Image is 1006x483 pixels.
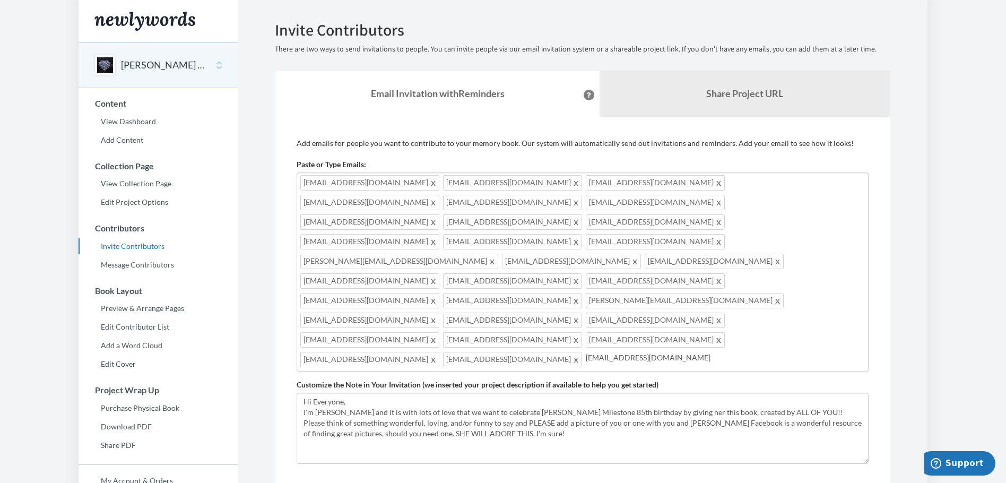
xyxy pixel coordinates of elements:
[297,393,869,464] textarea: Hi Everyone, I'm [PERSON_NAME] and it is with lots of love that we want to celebrate [PERSON_NAME...
[79,356,238,372] a: Edit Cover
[79,437,238,453] a: Share PDF
[443,313,582,328] span: [EMAIL_ADDRESS][DOMAIN_NAME]
[79,385,238,395] h3: Project Wrap Up
[79,176,238,192] a: View Collection Page
[645,254,784,269] span: [EMAIL_ADDRESS][DOMAIN_NAME]
[79,286,238,296] h3: Book Layout
[443,273,582,289] span: [EMAIL_ADDRESS][DOMAIN_NAME]
[586,313,725,328] span: [EMAIL_ADDRESS][DOMAIN_NAME]
[300,352,439,367] span: [EMAIL_ADDRESS][DOMAIN_NAME]
[586,293,784,308] span: [PERSON_NAME][EMAIL_ADDRESS][DOMAIN_NAME]
[79,238,238,254] a: Invite Contributors
[79,161,238,171] h3: Collection Page
[300,313,439,328] span: [EMAIL_ADDRESS][DOMAIN_NAME]
[586,234,725,249] span: [EMAIL_ADDRESS][DOMAIN_NAME]
[443,352,582,367] span: [EMAIL_ADDRESS][DOMAIN_NAME]
[79,319,238,335] a: Edit Contributor List
[300,214,439,230] span: [EMAIL_ADDRESS][DOMAIN_NAME]
[443,175,582,191] span: [EMAIL_ADDRESS][DOMAIN_NAME]
[586,214,725,230] span: [EMAIL_ADDRESS][DOMAIN_NAME]
[297,138,869,149] p: Add emails for people you want to contribute to your memory book. Our system will automatically s...
[79,300,238,316] a: Preview & Arrange Pages
[502,254,641,269] span: [EMAIL_ADDRESS][DOMAIN_NAME]
[121,58,207,72] button: [PERSON_NAME] 85th BIRTHDAY
[300,332,439,348] span: [EMAIL_ADDRESS][DOMAIN_NAME]
[586,175,725,191] span: [EMAIL_ADDRESS][DOMAIN_NAME]
[79,223,238,233] h3: Contributors
[443,293,582,308] span: [EMAIL_ADDRESS][DOMAIN_NAME]
[300,195,439,210] span: [EMAIL_ADDRESS][DOMAIN_NAME]
[79,114,238,130] a: View Dashboard
[924,451,995,478] iframe: Opens a widget where you can chat to one of our agents
[79,99,238,108] h3: Content
[79,257,238,273] a: Message Contributors
[300,254,498,269] span: [PERSON_NAME][EMAIL_ADDRESS][DOMAIN_NAME]
[297,379,658,390] label: Customize the Note in Your Invitation (we inserted your project description if available to help ...
[443,214,582,230] span: [EMAIL_ADDRESS][DOMAIN_NAME]
[275,21,890,39] h2: Invite Contributors
[79,400,238,416] a: Purchase Physical Book
[443,234,582,249] span: [EMAIL_ADDRESS][DOMAIN_NAME]
[300,293,439,308] span: [EMAIL_ADDRESS][DOMAIN_NAME]
[586,273,725,289] span: [EMAIL_ADDRESS][DOMAIN_NAME]
[586,195,725,210] span: [EMAIL_ADDRESS][DOMAIN_NAME]
[443,332,582,348] span: [EMAIL_ADDRESS][DOMAIN_NAME]
[94,12,195,31] img: Newlywords logo
[443,195,582,210] span: [EMAIL_ADDRESS][DOMAIN_NAME]
[300,234,439,249] span: [EMAIL_ADDRESS][DOMAIN_NAME]
[79,132,238,148] a: Add Content
[79,419,238,435] a: Download PDF
[586,352,862,364] input: Add contributor email(s) here...
[297,159,366,170] label: Paste or Type Emails:
[300,175,439,191] span: [EMAIL_ADDRESS][DOMAIN_NAME]
[706,88,783,99] b: Share Project URL
[79,194,238,210] a: Edit Project Options
[275,44,890,55] p: There are two ways to send invitations to people. You can invite people via our email invitation ...
[79,338,238,353] a: Add a Word Cloud
[300,273,439,289] span: [EMAIL_ADDRESS][DOMAIN_NAME]
[586,332,725,348] span: [EMAIL_ADDRESS][DOMAIN_NAME]
[371,88,505,99] strong: Email Invitation with Reminders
